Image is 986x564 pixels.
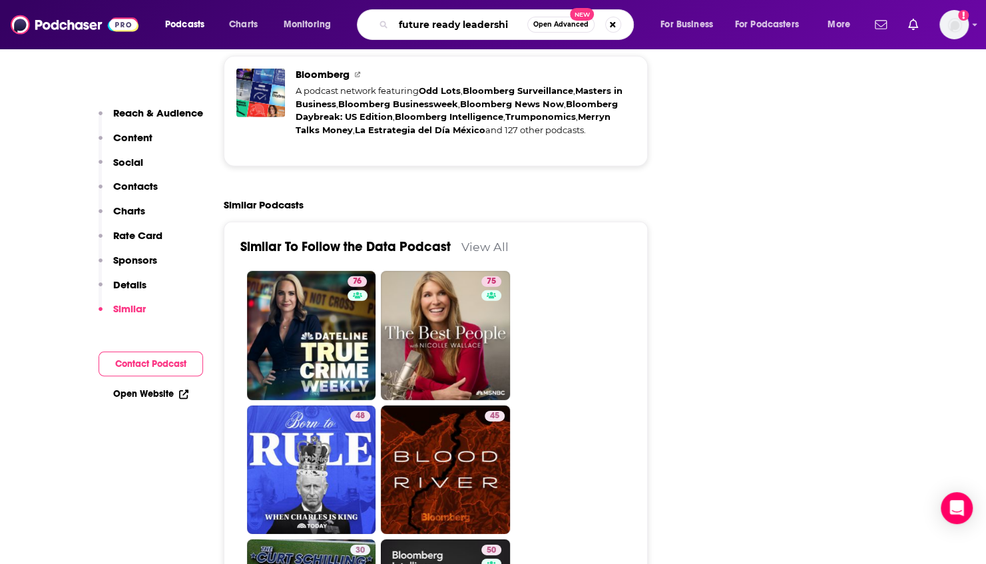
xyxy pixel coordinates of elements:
[220,14,266,35] a: Charts
[240,238,451,255] a: Similar To Follow the Data Podcast
[356,544,365,557] span: 30
[113,278,146,291] p: Details
[224,198,304,211] h2: Similar Podcasts
[338,99,458,109] a: Bloomberg Businessweek
[419,85,461,96] a: Odd Lots
[266,104,288,126] img: Merryn Talks Money
[99,180,158,204] button: Contacts
[393,14,527,35] input: Search podcasts, credits, & more...
[370,9,646,40] div: Search podcasts, credits, & more...
[818,14,867,35] button: open menu
[903,13,923,36] a: Show notifications dropdown
[505,111,576,122] a: Trumponomics
[463,85,573,96] a: Bloomberg Surveillance
[229,15,258,34] span: Charts
[233,59,255,81] img: Odd Lots
[576,111,578,122] span: ,
[296,85,622,109] a: Masters in Business
[564,99,566,109] span: ,
[284,15,331,34] span: Monitoring
[113,131,152,144] p: Content
[113,156,143,168] p: Social
[460,99,564,109] a: Bloomberg News Now
[272,65,294,87] img: Masters in Business
[274,14,348,35] button: open menu
[99,131,152,156] button: Content
[99,107,203,131] button: Reach & Audience
[249,81,271,103] img: Bloomberg News Now
[99,229,162,254] button: Rate Card
[99,254,157,278] button: Sponsors
[381,271,510,400] a: 75
[353,125,355,135] span: ,
[869,13,892,36] a: Show notifications dropdown
[296,111,611,135] a: Merryn Talks Money
[113,107,203,119] p: Reach & Audience
[11,12,138,37] img: Podchaser - Follow, Share and Rate Podcasts
[296,85,636,137] div: A podcast network featuring and 127 other podcasts.
[296,68,360,81] span: Bloomberg
[252,63,274,85] img: Bloomberg Surveillance
[941,492,973,524] div: Open Intercom Messenger
[660,15,713,34] span: For Business
[113,204,145,217] p: Charts
[350,545,370,555] a: 30
[393,111,395,122] span: ,
[348,276,367,287] a: 76
[828,15,850,34] span: More
[113,180,158,192] p: Contacts
[487,544,496,557] span: 50
[533,21,589,28] span: Open Advanced
[99,278,146,303] button: Details
[247,406,376,535] a: 48
[336,99,338,109] span: ,
[958,10,969,21] svg: Add a profile image
[939,10,969,39] span: Logged in as WE_Broadcast
[527,17,595,33] button: Open AdvancedNew
[573,85,575,96] span: ,
[230,79,252,101] img: Bloomberg Businessweek
[461,85,463,96] span: ,
[490,410,499,423] span: 45
[485,411,505,422] a: 45
[481,276,501,287] a: 75
[353,275,362,288] span: 76
[481,545,501,555] a: 50
[461,240,509,254] a: View All
[570,8,594,21] span: New
[247,271,376,400] a: 76
[227,98,249,120] img: Bloomberg Intelligence
[651,14,730,35] button: open menu
[113,302,146,315] p: Similar
[99,156,143,180] button: Social
[395,111,503,122] a: Bloomberg Intelligence
[296,69,360,81] a: Bloomberg
[113,388,188,400] a: Open Website
[236,69,285,117] a: Bloomberg
[113,254,157,266] p: Sponsors
[503,111,505,122] span: ,
[381,406,510,535] a: 45
[99,352,203,376] button: Contact Podcast
[487,275,496,288] span: 75
[99,302,146,327] button: Similar
[350,411,370,422] a: 48
[458,99,460,109] span: ,
[246,101,268,123] img: Trumponomics
[156,14,222,35] button: open menu
[355,125,485,135] a: La Estrategia del Día México
[939,10,969,39] img: User Profile
[113,229,162,242] p: Rate Card
[939,10,969,39] button: Show profile menu
[726,14,818,35] button: open menu
[356,410,365,423] span: 48
[268,85,290,107] img: Bloomberg Daybreak: US Edition
[165,15,204,34] span: Podcasts
[99,204,145,229] button: Charts
[735,15,799,34] span: For Podcasters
